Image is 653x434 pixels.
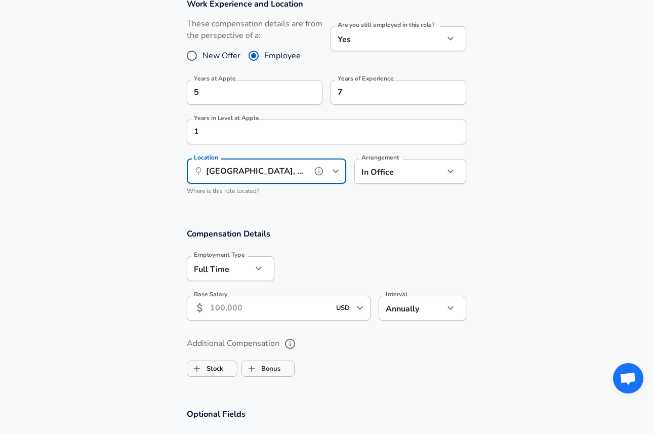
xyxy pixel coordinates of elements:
[187,359,207,378] span: Stock
[210,296,330,321] input: 100,000
[187,18,322,42] label: These compensation details are from the perspective of a:
[187,256,252,281] div: Full Time
[194,291,227,297] label: Base Salary
[187,120,444,144] input: 1
[338,75,393,82] label: Years of Experience
[241,361,295,377] button: BonusBonus
[194,252,245,258] label: Employment Type
[194,75,236,82] label: Years at Apple
[187,361,237,377] button: StockStock
[333,300,353,316] input: USD
[194,154,218,161] label: Location
[338,22,434,28] label: Are you still employed in this role?
[281,335,299,352] button: help
[187,228,466,240] h3: Compensation Details
[264,50,301,62] span: Employee
[353,301,367,315] button: Open
[329,164,343,178] button: Open
[386,291,407,297] label: Interval
[187,187,259,195] span: Where is this role located?
[202,50,240,62] span: New Offer
[187,359,223,378] label: Stock
[331,80,444,105] input: 7
[613,363,643,393] div: Open chat
[379,296,444,321] div: Annually
[194,115,259,121] label: Years in Level at Apple
[361,154,399,161] label: Arrangement
[242,359,261,378] span: Bonus
[187,80,300,105] input: 0
[311,164,327,179] button: help
[354,159,429,184] div: In Office
[331,26,444,51] div: Yes
[242,359,280,378] label: Bonus
[187,408,466,420] h3: Optional Fields
[187,335,466,352] label: Additional Compensation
